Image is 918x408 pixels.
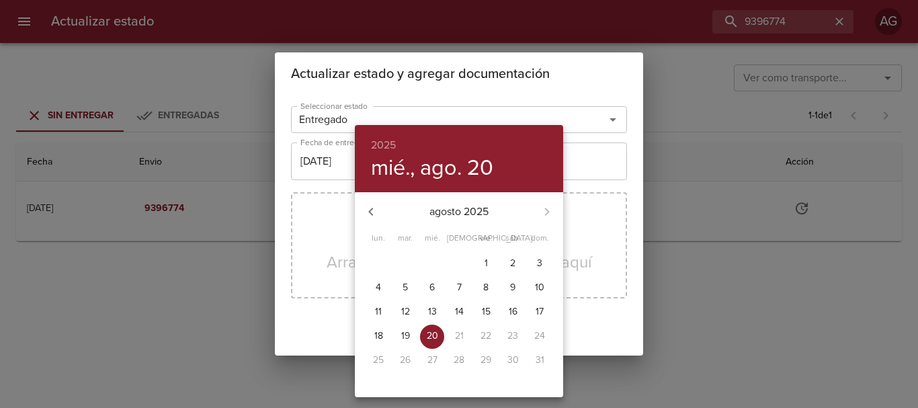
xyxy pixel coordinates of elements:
[510,257,515,270] p: 2
[393,325,417,349] button: 19
[420,232,444,245] span: mié.
[474,300,498,325] button: 15
[371,155,493,181] button: mié., ago. 20
[393,232,417,245] span: mar.
[528,276,552,300] button: 10
[474,252,498,276] button: 1
[501,276,525,300] button: 9
[447,232,471,245] span: [DEMOGRAPHIC_DATA].
[457,281,462,294] p: 7
[366,232,390,245] span: lun.
[371,136,396,155] button: 2025
[401,329,410,343] p: 19
[485,257,488,270] p: 1
[528,252,552,276] button: 3
[509,305,517,319] p: 16
[366,300,390,325] button: 11
[428,305,437,319] p: 13
[393,276,417,300] button: 5
[420,300,444,325] button: 13
[376,281,381,294] p: 4
[528,300,552,325] button: 17
[393,300,417,325] button: 12
[501,252,525,276] button: 2
[510,281,515,294] p: 9
[420,276,444,300] button: 6
[447,300,471,325] button: 14
[501,300,525,325] button: 16
[366,276,390,300] button: 4
[537,257,542,270] p: 3
[403,281,408,294] p: 5
[366,325,390,349] button: 18
[483,281,489,294] p: 8
[375,305,382,319] p: 11
[429,281,435,294] p: 6
[420,325,444,349] button: 20
[474,232,498,245] span: vie.
[427,329,438,343] p: 20
[401,305,410,319] p: 12
[455,305,464,319] p: 14
[536,305,544,319] p: 17
[474,276,498,300] button: 8
[447,276,471,300] button: 7
[535,281,544,294] p: 10
[374,329,383,343] p: 18
[501,232,525,245] span: sáb.
[528,232,552,245] span: dom.
[387,204,531,220] p: agosto 2025
[482,305,491,319] p: 15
